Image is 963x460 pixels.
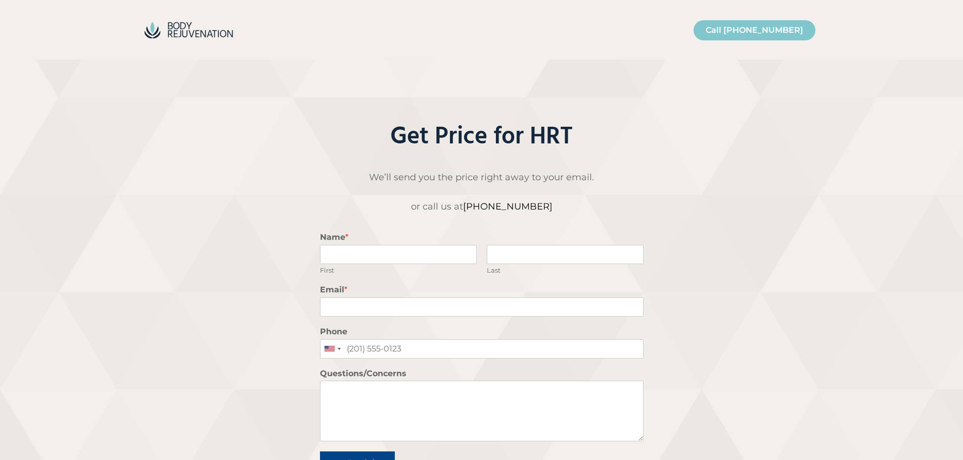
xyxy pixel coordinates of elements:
a: Call [PHONE_NUMBER] [694,20,815,40]
label: Last [487,266,644,275]
img: BodyRejuvenation [138,18,239,42]
label: Questions/Concerns [320,369,644,379]
label: Phone [320,327,644,337]
a: [PHONE_NUMBER] [463,201,553,212]
input: (201) 555-0123 [320,339,644,359]
label: First [320,266,477,275]
p: We’ll send you the price right away to your email. [320,169,644,185]
label: Email [320,285,644,295]
div: United States: +1 [320,340,344,358]
label: Name [320,232,644,243]
h2: Get Price for HRT [148,120,815,154]
nav: Primary [683,15,826,45]
p: or call us at [320,198,644,215]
